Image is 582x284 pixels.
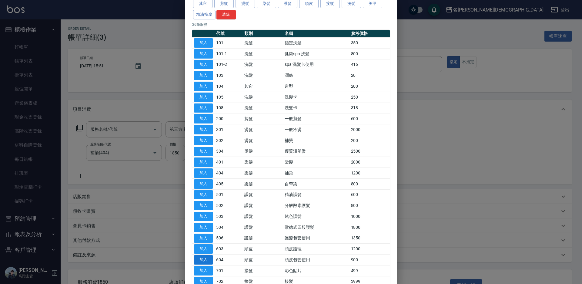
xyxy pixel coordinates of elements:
[283,222,349,233] td: 歌德式四段護髮
[194,147,213,156] button: 加入
[194,190,213,200] button: 加入
[350,70,390,81] td: 20
[243,189,283,200] td: 護髮
[194,168,213,178] button: 加入
[350,189,390,200] td: 600
[215,244,243,255] td: 603
[243,211,283,222] td: 護髮
[215,30,243,38] th: 代號
[194,103,213,113] button: 加入
[243,233,283,244] td: 護髮
[215,178,243,189] td: 405
[243,135,283,146] td: 燙髮
[243,30,283,38] th: 類別
[194,114,213,123] button: 加入
[215,146,243,157] td: 304
[194,157,213,167] button: 加入
[194,49,213,59] button: 加入
[243,92,283,103] td: 洗髮
[243,255,283,265] td: 頭皮
[350,135,390,146] td: 200
[350,178,390,189] td: 800
[215,113,243,124] td: 200
[215,255,243,265] td: 604
[350,59,390,70] td: 416
[243,178,283,189] td: 染髮
[243,168,283,179] td: 染髮
[350,222,390,233] td: 1800
[194,212,213,221] button: 加入
[283,30,349,38] th: 名稱
[194,179,213,189] button: 加入
[215,189,243,200] td: 501
[215,265,243,276] td: 701
[283,70,349,81] td: 潤絲
[243,81,283,92] td: 其它
[350,48,390,59] td: 800
[283,168,349,179] td: 補染
[243,103,283,113] td: 洗髮
[350,81,390,92] td: 200
[215,233,243,244] td: 506
[215,70,243,81] td: 103
[215,211,243,222] td: 503
[283,48,349,59] td: 健康spa 洗髮
[192,22,390,27] p: 26 筆服務
[216,10,236,19] button: 清除
[243,146,283,157] td: 燙髮
[194,60,213,69] button: 加入
[283,92,349,103] td: 洗髮卡
[283,233,349,244] td: 護髮包套使用
[215,200,243,211] td: 502
[194,266,213,276] button: 加入
[243,48,283,59] td: 洗髮
[215,103,243,113] td: 108
[194,125,213,134] button: 加入
[283,189,349,200] td: 精油護髮
[194,93,213,102] button: 加入
[243,113,283,124] td: 剪髮
[350,168,390,179] td: 1200
[194,201,213,210] button: 加入
[243,124,283,135] td: 燙髮
[193,10,216,19] button: 精油按摩
[283,265,349,276] td: 彩色貼片
[350,265,390,276] td: 499
[350,146,390,157] td: 2500
[194,82,213,91] button: 加入
[350,113,390,124] td: 600
[194,234,213,243] button: 加入
[283,157,349,168] td: 染髮
[283,211,349,222] td: 炫色護髮
[215,157,243,168] td: 401
[243,265,283,276] td: 接髮
[194,255,213,265] button: 加入
[283,135,349,146] td: 補燙
[283,81,349,92] td: 造型
[215,81,243,92] td: 104
[215,92,243,103] td: 105
[283,103,349,113] td: 洗髮卡
[350,38,390,49] td: 350
[215,168,243,179] td: 404
[350,92,390,103] td: 250
[283,113,349,124] td: 一般剪髮
[350,244,390,255] td: 1200
[243,157,283,168] td: 染髮
[194,244,213,254] button: 加入
[350,200,390,211] td: 800
[350,124,390,135] td: 2000
[215,135,243,146] td: 302
[194,71,213,80] button: 加入
[243,244,283,255] td: 頭皮
[283,146,349,157] td: 優質溫塑燙
[215,38,243,49] td: 101
[283,200,349,211] td: 分解酵素護髮
[243,200,283,211] td: 護髮
[243,38,283,49] td: 洗髮
[283,59,349,70] td: spa 洗髮卡使用
[243,59,283,70] td: 洗髮
[194,38,213,48] button: 加入
[283,38,349,49] td: 指定洗髮
[350,211,390,222] td: 1000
